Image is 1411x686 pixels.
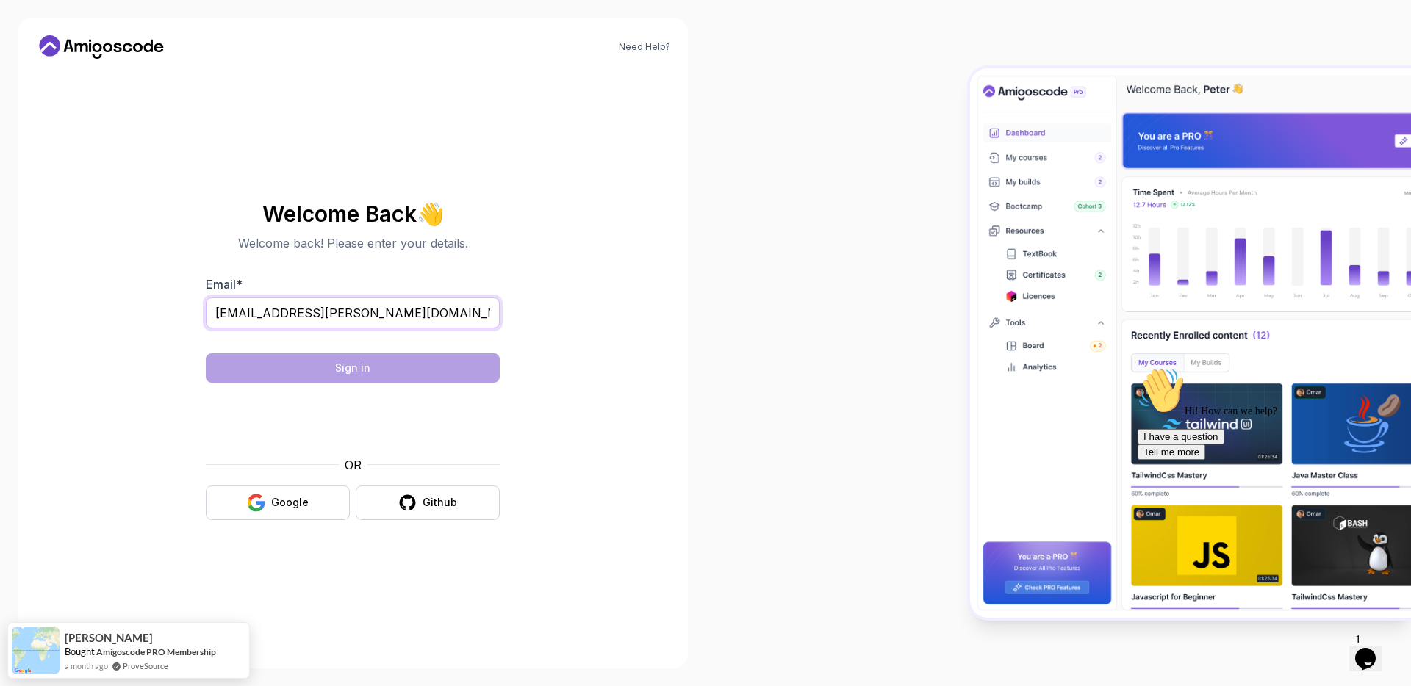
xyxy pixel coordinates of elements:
[123,660,168,672] a: ProveSource
[206,353,500,383] button: Sign in
[6,44,146,55] span: Hi! How can we help?
[65,660,108,672] span: a month ago
[416,201,445,226] span: 👋
[206,277,243,292] label: Email *
[206,202,500,225] h2: Welcome Back
[206,297,500,328] input: Enter your email
[619,41,670,53] a: Need Help?
[6,6,270,98] div: 👋Hi! How can we help?I have a questionTell me more
[1349,627,1396,671] iframe: chat widget
[206,485,350,520] button: Google
[96,646,216,657] a: Amigoscode PRO Membership
[242,391,464,447] iframe: Widget mit Kontrollkästchen für die hCaptcha-Sicherheitsabfrage
[6,6,53,53] img: :wave:
[6,83,73,98] button: Tell me more
[271,495,309,510] div: Google
[65,646,95,657] span: Bought
[6,68,93,83] button: I have a question
[345,456,362,474] p: OR
[1132,361,1396,620] iframe: chat widget
[35,35,168,59] a: Home link
[356,485,500,520] button: Github
[206,234,500,252] p: Welcome back! Please enter your details.
[423,495,457,510] div: Github
[12,627,60,674] img: provesource social proof notification image
[970,68,1411,617] img: Amigoscode Dashboard
[65,632,153,644] span: [PERSON_NAME]
[335,361,370,375] div: Sign in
